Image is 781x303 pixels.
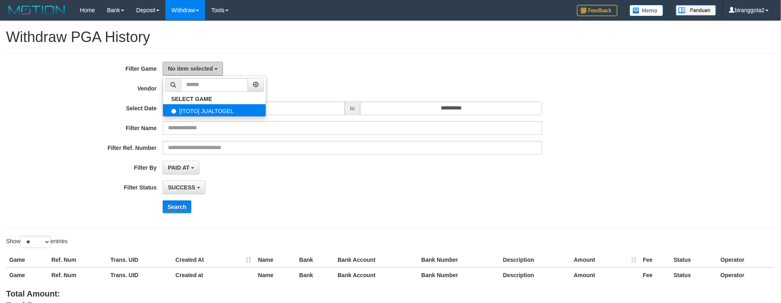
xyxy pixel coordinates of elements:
[571,253,640,267] th: Amount
[168,184,195,191] span: SUCCESS
[163,161,199,175] button: PAID AT
[345,101,360,115] span: to
[107,253,172,267] th: Trans. UID
[48,267,107,282] th: Ref. Num
[163,94,266,104] a: SELECT GAME
[671,253,717,267] th: Status
[172,267,255,282] th: Created at
[6,4,68,16] img: MOTION_logo.png
[48,253,107,267] th: Ref. Num
[671,267,717,282] th: Status
[717,253,775,267] th: Operator
[172,253,255,267] th: Created At
[418,253,500,267] th: Bank Number
[171,96,212,102] b: SELECT GAME
[6,267,48,282] th: Game
[418,267,500,282] th: Bank Number
[6,29,775,45] h1: Withdraw PGA History
[6,253,48,267] th: Game
[107,267,172,282] th: Trans. UID
[171,109,176,114] input: [ITOTO] JUALTOGEL
[255,267,296,282] th: Name
[20,236,51,248] select: Showentries
[6,289,60,298] b: Total Amount:
[163,181,206,194] button: SUCCESS
[168,164,189,171] span: PAID AT
[335,253,418,267] th: Bank Account
[296,267,335,282] th: Bank
[163,62,223,76] button: No item selected
[500,253,571,267] th: Description
[163,200,191,213] button: Search
[168,65,213,72] span: No item selected
[335,267,418,282] th: Bank Account
[676,5,716,16] img: panduan.png
[163,104,266,116] label: [ITOTO] JUALTOGEL
[571,267,640,282] th: Amount
[6,236,68,248] label: Show entries
[500,267,571,282] th: Description
[640,253,671,267] th: Fee
[255,253,296,267] th: Name
[577,5,618,16] img: Feedback.jpg
[630,5,664,16] img: Button%20Memo.svg
[717,267,775,282] th: Operator
[640,267,671,282] th: Fee
[296,253,335,267] th: Bank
